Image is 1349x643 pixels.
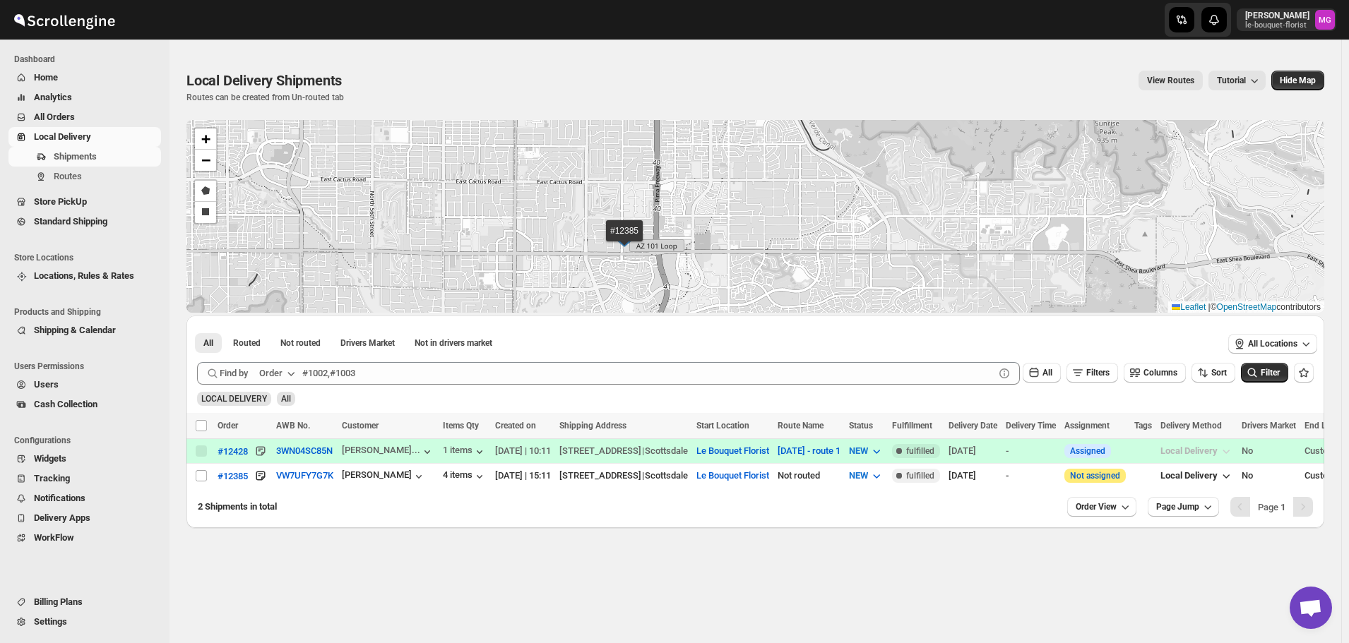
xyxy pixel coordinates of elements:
div: | [559,444,688,458]
button: Tutorial [1208,71,1266,90]
button: Order View [1067,497,1136,517]
span: Assignment [1064,421,1110,431]
button: All [195,333,222,353]
span: fulfilled [906,470,934,481]
div: - [1006,444,1056,458]
button: User menu [1237,8,1336,31]
span: Page [1258,502,1285,512]
button: [PERSON_NAME] [342,469,426,483]
span: Store PickUp [34,196,87,207]
button: Not assigned [1070,471,1120,481]
button: Le Bouquet Florist [696,470,769,481]
button: Billing Plans [8,592,161,612]
span: + [201,130,210,148]
span: Dashboard [14,54,162,65]
button: Sort [1191,363,1235,383]
button: [DATE] - route 1 [778,445,840,456]
span: Delivery Time [1006,421,1056,431]
button: All [1023,363,1061,383]
span: All [1042,368,1052,378]
nav: Pagination [1230,497,1313,517]
span: Tags [1134,421,1152,431]
button: Delivery Apps [8,508,161,528]
span: Analytics [34,92,72,102]
div: Scottsdale [645,469,688,483]
span: Delivery Method [1160,421,1222,431]
span: AWB No. [276,421,310,431]
span: Items Qty [443,421,479,431]
div: [DATE] | 15:11 [495,469,551,483]
button: Cash Collection [8,395,161,414]
button: Routes [8,167,161,186]
button: Widgets [8,449,161,469]
span: NEW [849,470,868,481]
span: Local Delivery [34,131,91,142]
span: Sort [1211,368,1227,378]
span: Local Delivery Shipments [186,72,342,89]
div: Scottsdale [645,444,688,458]
button: Claimable [332,333,403,353]
span: Drivers Market [1242,421,1296,431]
button: NEW [840,440,892,462]
img: Marker [614,232,635,247]
span: Start Location [696,421,749,431]
button: Shipping & Calendar [8,320,161,340]
button: Filters [1066,363,1118,383]
span: Shipments [54,151,97,162]
text: MG [1319,16,1331,25]
button: Page Jump [1148,497,1219,517]
span: Shipping Address [559,421,626,431]
button: Users [8,375,161,395]
span: Standard Shipping [34,216,107,227]
button: #12428 [218,444,248,458]
button: WorkFlow [8,528,161,548]
span: | [1208,302,1211,312]
span: Store Locations [14,252,162,263]
button: view route [1139,71,1203,90]
button: Unrouted [272,333,329,353]
p: le-bouquet-florist [1245,21,1309,30]
span: Configurations [14,435,162,446]
span: Notifications [34,493,85,503]
span: Customer [342,421,379,431]
span: fulfilled [906,445,934,457]
span: Drivers Market [340,337,395,349]
button: 1 items [443,445,487,459]
span: Filter [1261,368,1280,378]
button: Analytics [8,88,161,107]
div: - [1006,469,1056,483]
span: WorkFlow [34,532,74,543]
span: Settings [34,616,67,627]
span: Page Jump [1156,501,1199,512]
button: All Locations [1228,334,1317,354]
div: Order [259,366,283,380]
a: OpenStreetMap [1217,302,1277,312]
span: − [201,151,210,169]
span: Status [849,421,873,431]
span: Users [34,379,59,390]
button: Assigned [1070,446,1105,456]
a: Open chat [1290,587,1332,629]
div: © contributors [1168,301,1324,313]
a: Draw a rectangle [195,202,216,223]
button: Locations, Rules & Rates [8,266,161,286]
span: Tracking [34,473,70,483]
a: Zoom in [195,128,216,150]
span: Delivery Date [949,421,997,431]
span: Routed [233,337,261,349]
img: ScrollEngine [11,2,117,37]
button: #12385 [218,469,248,483]
span: Hide Map [1280,75,1316,86]
span: Users Permissions [14,361,162,372]
a: Zoom out [195,150,216,171]
span: Find by [220,366,248,380]
span: All Locations [1248,338,1297,349]
div: Not routed [778,469,840,483]
span: View Routes [1147,75,1194,86]
button: Routed [225,333,269,353]
p: [PERSON_NAME] [1245,10,1309,21]
span: Cash Collection [34,399,97,409]
b: 1 [1280,502,1285,512]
